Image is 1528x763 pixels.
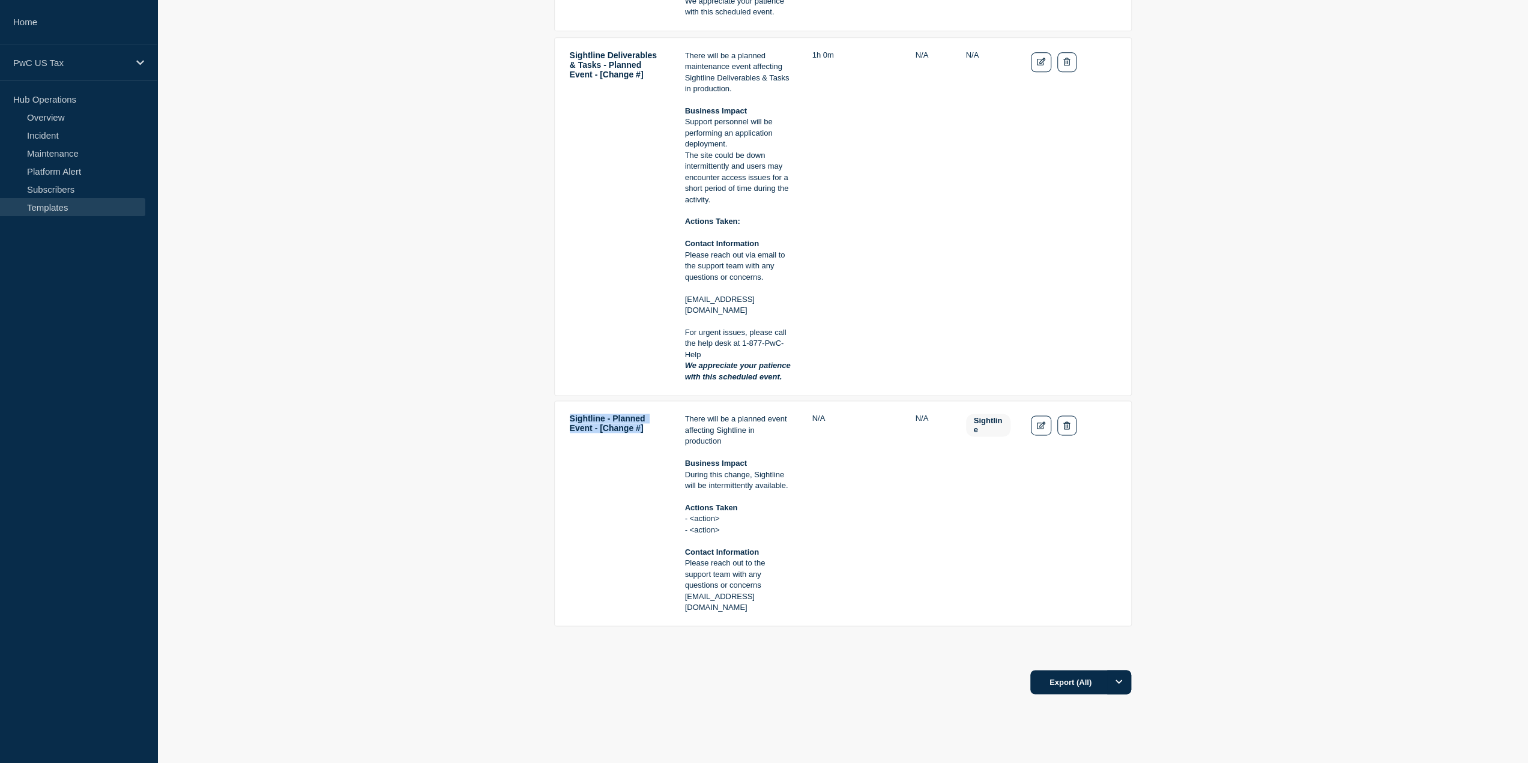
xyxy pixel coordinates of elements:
[1057,52,1076,72] button: Delete
[685,459,747,468] strong: Business Impact
[685,250,792,283] p: Please reach out via email to the support team with any questions or concerns.
[685,513,792,524] p: - <action>
[685,50,792,95] p: There will be a planned maintenance event affecting Sightline Deliverables & Tasks in production.
[685,503,738,512] strong: Actions Taken
[1030,413,1117,614] td: Actions: Edit Delete
[685,414,792,447] p: There will be a planned event affecting Sightline in production
[966,414,1010,436] span: Sightline
[685,547,759,556] strong: Contact Information
[685,327,792,360] p: For urgent issues, please call the help desk at 1-877-PwC-Help
[685,217,740,226] strong: Actions Taken:
[812,413,896,614] td: Duration: N/A
[685,558,792,591] p: Please reach out to the support team with any questions or concerns
[1107,670,1131,694] button: Options
[685,591,792,614] p: [EMAIL_ADDRESS][DOMAIN_NAME]
[685,106,747,115] strong: Business Impact
[685,361,793,381] em: We appreciate your patience with this scheduled event.
[965,413,1011,614] td: Labels: Sightline
[685,469,792,492] p: During this change, Sightline will be intermittently available.
[569,50,665,384] td: Title: Sightline Deliverables & Tasks - Planned Event - [Change #]
[684,50,793,384] td: Details: There will be a planned maintenance event affecting Sightline Deliverables &amp; Tasks i...
[685,239,759,248] strong: Contact Information
[1030,50,1117,384] td: Actions: Edit Delete
[965,50,1011,384] td: Labels: global.none
[1031,52,1052,72] a: Edit
[685,150,792,205] p: The site could be down intermittently and users may encounter access issues for a short period of...
[684,413,793,614] td: Details: There will be a planned event affecting Sightline in production<br/><br/><strong>Busines...
[812,50,896,384] td: Duration: 1h 0m
[685,116,792,149] p: Support personnel will be performing an application deployment.
[1030,670,1131,694] button: Export (All)
[685,525,792,535] p: - <action>
[685,294,792,316] p: [EMAIL_ADDRESS][DOMAIN_NAME]
[13,58,128,68] p: PwC US Tax
[569,413,665,614] td: Title: Sightline - Planned Event - [Change #]
[1057,415,1076,435] button: Delete
[1031,415,1052,435] a: Edit
[915,413,946,614] td: Silent: N/A
[915,50,946,384] td: Silent: N/A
